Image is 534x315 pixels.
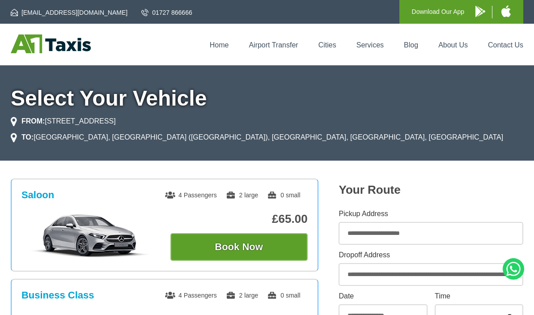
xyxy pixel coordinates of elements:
a: Home [210,41,229,49]
label: Time [435,293,523,300]
button: Book Now [170,233,308,261]
span: 0 small [267,292,300,299]
img: A1 Taxis St Albans LTD [11,34,91,53]
p: £65.00 [170,212,308,226]
h3: Business Class [21,289,94,301]
li: [GEOGRAPHIC_DATA], [GEOGRAPHIC_DATA] ([GEOGRAPHIC_DATA]), [GEOGRAPHIC_DATA], [GEOGRAPHIC_DATA], [... [11,132,503,143]
a: 01727 866666 [141,8,192,17]
a: [EMAIL_ADDRESS][DOMAIN_NAME] [11,8,127,17]
a: Services [356,41,384,49]
span: 0 small [267,192,300,199]
strong: TO: [21,133,34,141]
li: [STREET_ADDRESS] [11,116,116,127]
p: Download Our App [412,6,465,17]
span: 4 Passengers [165,192,217,199]
span: 2 large [226,292,259,299]
a: Cities [318,41,336,49]
h2: Your Route [339,183,523,197]
strong: FROM: [21,117,45,125]
img: Saloon [23,213,157,258]
a: Airport Transfer [249,41,298,49]
img: A1 Taxis iPhone App [501,5,511,17]
a: Blog [404,41,418,49]
label: Dropoff Address [339,251,523,259]
img: A1 Taxis Android App [475,6,485,17]
span: 4 Passengers [165,292,217,299]
span: 2 large [226,192,259,199]
h1: Select Your Vehicle [11,88,523,109]
a: Contact Us [488,41,523,49]
a: About Us [438,41,468,49]
label: Pickup Address [339,210,523,217]
label: Date [339,293,427,300]
h3: Saloon [21,189,54,201]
